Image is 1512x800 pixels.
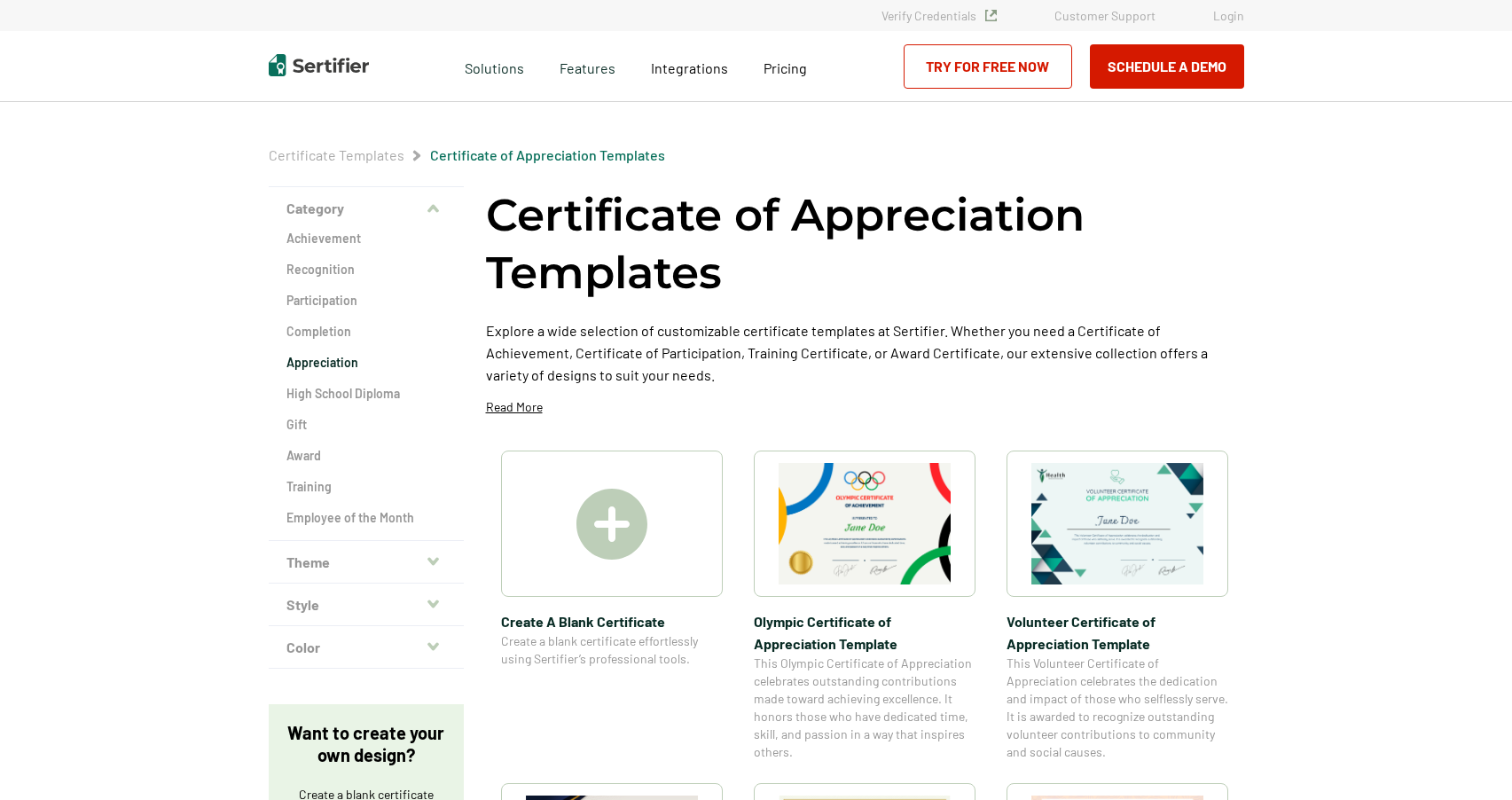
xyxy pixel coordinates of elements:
a: High School Diploma [286,385,446,403]
a: Award [286,447,446,465]
p: Explore a wide selection of customizable certificate templates at Sertifier. Whether you need a C... [486,319,1244,386]
a: Training [286,478,446,496]
span: Features [560,55,615,77]
span: Create A Blank Certificate [501,610,723,632]
button: Color [269,626,464,669]
button: Style [269,584,464,626]
span: Pricing [764,59,807,76]
a: Customer Support [1054,8,1156,23]
div: Category [269,230,464,541]
span: Volunteer Certificate of Appreciation Template [1007,610,1228,655]
button: Theme [269,541,464,584]
a: Try for Free Now [904,44,1072,89]
div: Breadcrumb [269,146,665,164]
a: Olympic Certificate of Appreciation​ TemplateOlympic Certificate of Appreciation​ TemplateThis Ol... [754,451,975,761]
a: Recognition [286,261,446,278]
a: Gift [286,416,446,434]
a: Pricing [764,55,807,77]
span: Certificate Templates [269,146,404,164]
a: Integrations [651,55,728,77]
a: Volunteer Certificate of Appreciation TemplateVolunteer Certificate of Appreciation TemplateThis ... [1007,451,1228,761]
h1: Certificate of Appreciation Templates [486,186,1244,302]
img: Sertifier | Digital Credentialing Platform [269,54,369,76]
a: Certificate Templates [269,146,404,163]
img: Verified [985,10,997,21]
a: Achievement [286,230,446,247]
button: Category [269,187,464,230]
span: This Volunteer Certificate of Appreciation celebrates the dedication and impact of those who self... [1007,655,1228,761]
img: Create A Blank Certificate [576,489,647,560]
p: Want to create your own design? [286,722,446,766]
span: Solutions [465,55,524,77]
img: Olympic Certificate of Appreciation​ Template [779,463,951,584]
a: Login [1213,8,1244,23]
a: Employee of the Month [286,509,446,527]
p: Read More [486,398,543,416]
span: Olympic Certificate of Appreciation​ Template [754,610,975,655]
span: Integrations [651,59,728,76]
img: Volunteer Certificate of Appreciation Template [1031,463,1203,584]
a: Participation [286,292,446,310]
span: This Olympic Certificate of Appreciation celebrates outstanding contributions made toward achievi... [754,655,975,761]
a: Verify Credentials [881,8,997,23]
a: Appreciation [286,354,446,372]
span: Create a blank certificate effortlessly using Sertifier’s professional tools. [501,632,723,668]
a: Completion [286,323,446,341]
a: Certificate of Appreciation Templates [430,146,665,163]
span: Certificate of Appreciation Templates [430,146,665,164]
